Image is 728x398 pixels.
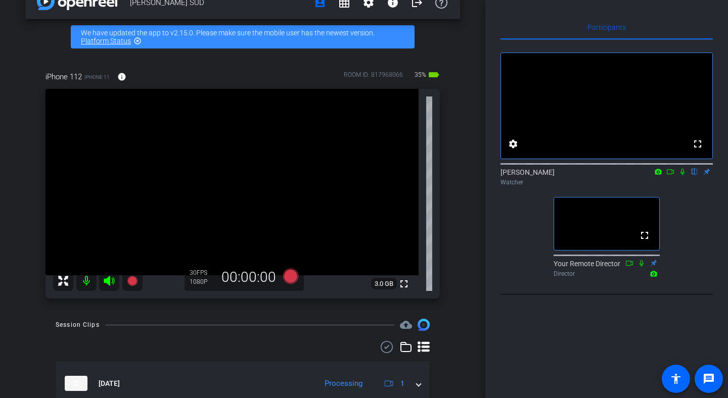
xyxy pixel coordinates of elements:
span: iPhone 112 [45,71,82,82]
div: Director [554,269,660,278]
img: Session clips [418,319,430,331]
mat-icon: fullscreen [692,138,704,150]
mat-icon: info [117,72,126,81]
a: Platform Status [81,37,131,45]
span: iPhone 11 [84,73,110,81]
span: 3.0 GB [371,278,397,290]
mat-icon: message [703,373,715,385]
mat-icon: accessibility [670,373,682,385]
mat-icon: fullscreen [398,278,410,290]
span: Participants [587,24,626,31]
mat-icon: flip [689,167,701,176]
mat-icon: cloud_upload [400,319,412,331]
div: 00:00:00 [215,269,283,286]
span: [DATE] [99,378,120,389]
div: [PERSON_NAME] [500,167,713,187]
mat-icon: highlight_off [133,37,142,45]
div: 30 [190,269,215,277]
div: Processing [320,378,368,389]
mat-icon: settings [507,138,519,150]
span: Destinations for your clips [400,319,412,331]
span: 35% [413,67,428,83]
div: Your Remote Director [554,259,660,278]
div: Watcher [500,178,713,187]
img: thumb-nail [65,376,87,391]
div: 1080P [190,278,215,286]
span: FPS [197,269,207,276]
mat-icon: battery_std [428,69,440,81]
div: ROOM ID: 817968066 [344,70,403,85]
div: We have updated the app to v2.15.0. Please make sure the mobile user has the newest version. [71,25,415,48]
span: 1 [400,378,404,389]
div: Session Clips [56,320,100,330]
mat-icon: fullscreen [639,229,651,241]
